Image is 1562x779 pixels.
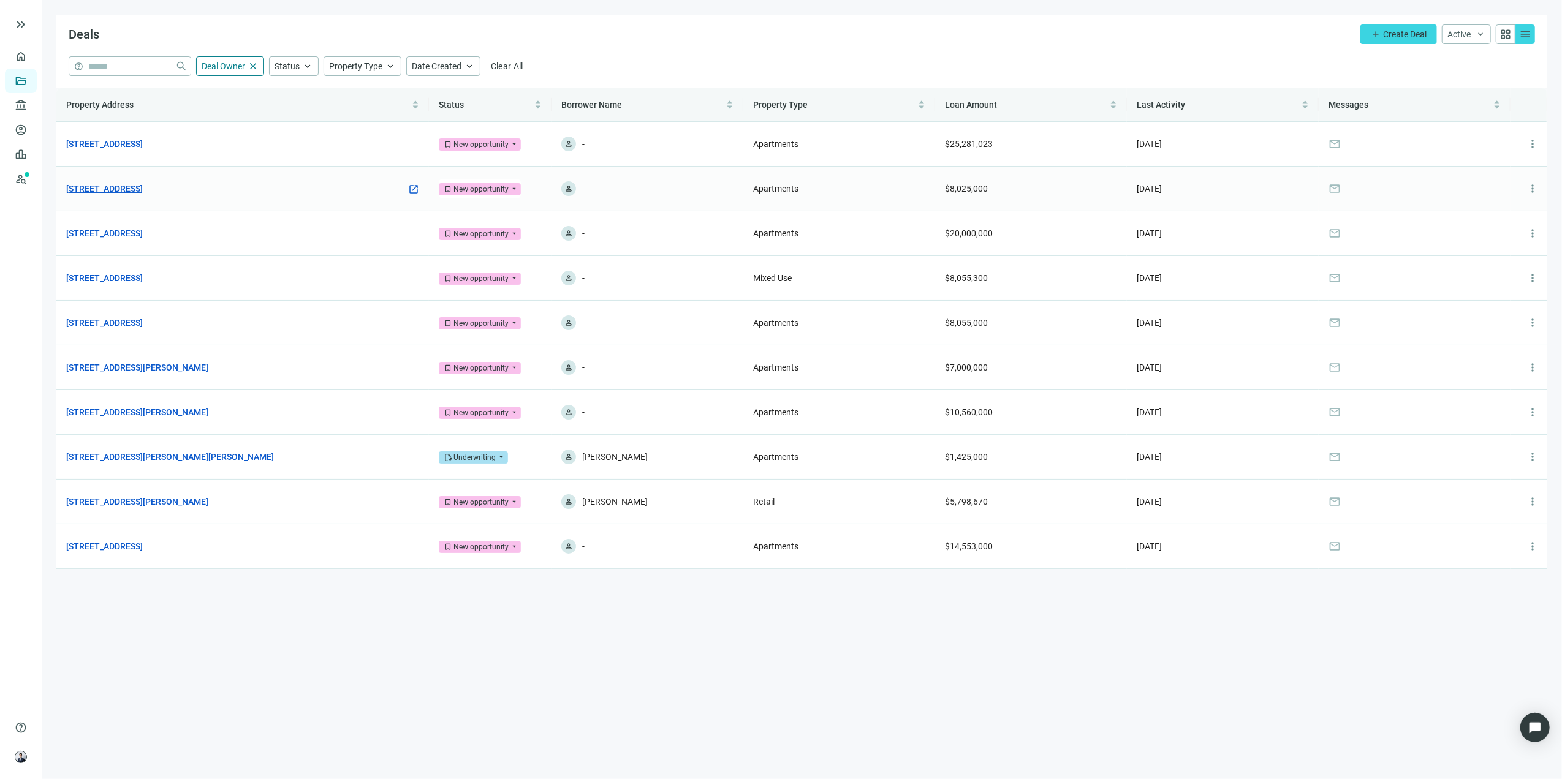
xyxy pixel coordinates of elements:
div: Underwriting [453,451,496,464]
span: - [582,271,585,285]
span: bookmark [444,408,452,417]
span: [DATE] [1137,228,1162,238]
a: [STREET_ADDRESS] [66,182,143,195]
span: more_vert [1526,495,1539,508]
span: bookmark [444,319,452,328]
button: more_vert [1520,489,1545,514]
span: Create Deal [1383,29,1427,39]
button: more_vert [1520,221,1545,246]
span: Clear All [491,61,523,71]
a: [STREET_ADDRESS] [66,137,143,151]
span: keyboard_double_arrow_right [13,17,28,32]
span: more_vert [1526,183,1539,195]
span: more_vert [1526,540,1539,552]
span: bookmark [444,498,452,506]
span: - [582,539,585,554]
span: [DATE] [1137,273,1162,283]
span: $20,000,000 [945,228,993,238]
span: keyboard_arrow_up [464,61,475,72]
button: addCreate Deal [1360,24,1437,44]
span: Apartments [753,363,798,372]
button: more_vert [1520,132,1545,156]
span: more_vert [1526,227,1539,239]
span: $7,000,000 [945,363,988,372]
span: $8,025,000 [945,184,988,194]
span: Retail [753,497,775,506]
span: Apartments [753,452,798,462]
button: more_vert [1520,355,1545,380]
span: Status [439,100,464,110]
span: person [564,363,573,372]
span: mail [1329,183,1341,195]
span: edit_document [444,453,452,462]
span: Mixed Use [753,273,792,283]
button: more_vert [1520,534,1545,559]
span: Active [1447,29,1471,39]
div: Open Intercom Messenger [1520,713,1550,742]
a: [STREET_ADDRESS] [66,227,143,240]
span: mail [1329,272,1341,284]
span: add [1371,29,1381,39]
span: bookmark [444,364,452,372]
span: Date Created [412,61,461,71]
button: Clear All [485,56,529,76]
span: bookmark [444,185,452,194]
div: New opportunity [453,138,509,151]
div: New opportunity [453,228,509,240]
a: [STREET_ADDRESS][PERSON_NAME] [66,405,208,419]
span: Property Address [66,100,134,110]
span: $1,425,000 [945,452,988,462]
span: $10,560,000 [945,407,993,417]
span: $25,281,023 [945,139,993,149]
span: more_vert [1526,272,1539,284]
span: [DATE] [1137,407,1162,417]
span: keyboard_arrow_up [385,61,396,72]
span: [PERSON_NAME] [582,450,648,464]
span: $8,055,000 [945,318,988,328]
a: [STREET_ADDRESS][PERSON_NAME] [66,495,208,508]
span: grid_view [1499,28,1512,40]
span: Last Activity [1137,100,1185,110]
span: person [564,497,573,506]
span: more_vert [1526,361,1539,374]
span: more_vert [1526,451,1539,463]
span: Loan Amount [945,100,997,110]
span: open_in_new [408,184,419,195]
span: Property Type [329,61,382,71]
span: person [564,318,573,327]
span: - [582,315,585,330]
span: person [564,274,573,282]
a: open_in_new [408,183,419,197]
span: Messages [1329,100,1368,110]
button: Activekeyboard_arrow_down [1442,24,1491,44]
span: [DATE] [1137,541,1162,551]
span: mail [1329,227,1341,239]
span: [DATE] [1137,497,1162,506]
span: $14,553,000 [945,541,993,551]
span: account_balance [15,99,23,111]
span: more_vert [1526,406,1539,418]
span: Deal Owner [202,61,245,71]
button: more_vert [1520,266,1545,290]
span: mail [1329,406,1341,418]
a: [STREET_ADDRESS] [66,540,143,553]
span: Apartments [753,139,798,149]
span: person [564,542,573,551]
span: mail [1329,451,1341,463]
span: Apartments [753,541,798,551]
span: help [15,721,27,734]
div: New opportunity [453,541,509,553]
span: bookmark [444,140,452,149]
a: [STREET_ADDRESS][PERSON_NAME] [66,361,208,374]
span: person [564,140,573,148]
span: - [582,137,585,151]
span: Borrower Name [561,100,622,110]
span: Apartments [753,318,798,328]
span: bookmark [444,274,452,283]
div: New opportunity [453,496,509,508]
span: $8,055,300 [945,273,988,283]
span: Apartments [753,228,798,238]
span: Apartments [753,407,798,417]
span: person [564,408,573,416]
div: New opportunity [453,183,509,195]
